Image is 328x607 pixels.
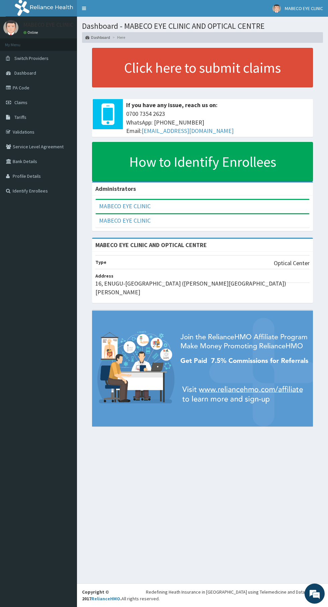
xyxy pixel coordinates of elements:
h1: Dashboard - MABECO EYE CLINIC AND OPTICAL CENTRE [82,22,323,30]
img: User Image [3,20,18,35]
span: Switch Providers [14,55,49,61]
footer: All rights reserved. [77,583,328,607]
span: 0700 7354 2623 WhatsApp: [PHONE_NUMBER] Email: [126,109,310,135]
a: Click here to submit claims [92,48,313,87]
a: [EMAIL_ADDRESS][DOMAIN_NAME] [142,127,234,135]
span: Claims [14,99,27,105]
strong: MABECO EYE CLINIC AND OPTICAL CENTRE [95,241,207,249]
a: How to Identify Enrollees [92,142,313,181]
b: If you have any issue, reach us on: [126,101,218,109]
a: MABECO EYE CLINIC [99,202,151,210]
strong: Copyright © 2017 . [82,589,121,602]
b: Administrators [95,185,136,193]
a: Dashboard [85,34,110,40]
p: Optical Center [274,259,310,268]
span: Dashboard [14,70,36,76]
b: Address [95,273,113,279]
div: Redefining Heath Insurance in [GEOGRAPHIC_DATA] using Telemedicine and Data Science! [146,589,323,595]
p: 16, ENUGU-[GEOGRAPHIC_DATA] ([PERSON_NAME][GEOGRAPHIC_DATA]) [PERSON_NAME] [95,279,310,296]
img: User Image [272,4,281,13]
span: Tariffs [14,114,26,120]
p: MABECO EYE CLINIC [23,22,73,28]
img: provider-team-banner.png [92,311,313,426]
a: RelianceHMO [91,596,120,602]
a: MABECO EYE CLINIC [99,217,151,224]
span: MABECO EYE CLINIC [285,5,323,11]
a: Online [23,30,39,35]
li: Here [111,34,125,40]
b: Type [95,259,106,265]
